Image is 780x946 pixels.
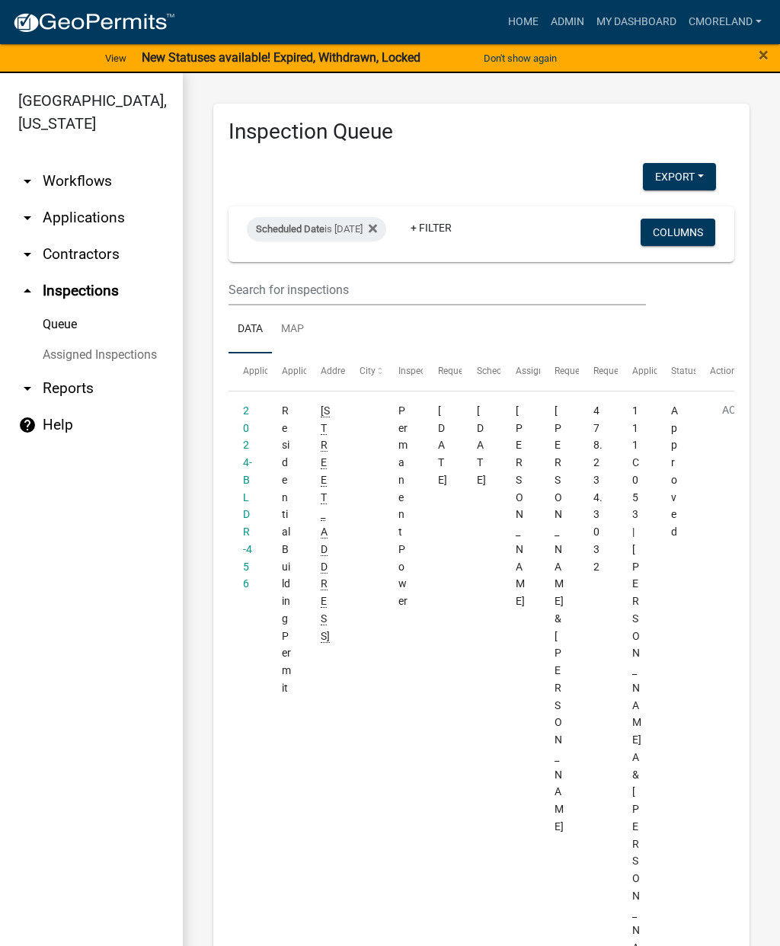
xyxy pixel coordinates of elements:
a: + Filter [398,214,464,241]
span: Requestor Phone [593,366,663,376]
a: Home [502,8,545,37]
datatable-header-cell: Status [657,353,695,390]
h3: Inspection Queue [229,119,734,145]
span: Actions [710,366,741,376]
i: arrow_drop_down [18,209,37,227]
strong: New Statuses available! Expired, Withdrawn, Locked [142,50,420,65]
datatable-header-cell: Application [229,353,267,390]
a: Data [229,305,272,354]
span: Residential Building Permit [282,404,291,694]
span: Application Type [282,366,351,376]
a: My Dashboard [590,8,682,37]
button: Action [710,402,772,440]
datatable-header-cell: Application Description [618,353,657,390]
span: Permanent Power [398,404,408,607]
div: is [DATE] [247,217,386,241]
a: Map [272,305,313,354]
span: Requested Date [438,366,502,376]
datatable-header-cell: Requested Date [423,353,462,390]
datatable-header-cell: Application Type [267,353,306,390]
i: arrow_drop_down [18,172,37,190]
span: Scheduled Time [477,366,542,376]
i: arrow_drop_up [18,282,37,300]
span: Application [243,366,290,376]
input: Search for inspections [229,274,646,305]
span: Approved [671,404,678,538]
a: cmoreland [682,8,768,37]
button: Export [643,163,716,190]
datatable-header-cell: City [345,353,384,390]
datatable-header-cell: Inspection Type [384,353,423,390]
span: Scheduled Date [256,223,324,235]
span: Application Description [632,366,728,376]
datatable-header-cell: Actions [695,353,734,390]
a: View [99,46,133,71]
span: Assigned Inspector [516,366,594,376]
div: [DATE] [477,402,487,489]
span: Donald & Sheri Turner [555,404,564,833]
datatable-header-cell: Assigned Inspector [500,353,539,390]
button: Close [759,46,769,64]
i: arrow_drop_down [18,379,37,398]
span: City [360,366,376,376]
a: Admin [545,8,590,37]
span: 06/26/2025 [438,404,447,486]
span: Michele Rivera [516,404,525,607]
span: 478.234.3032 [593,404,603,573]
span: Inspection Type [398,366,463,376]
datatable-header-cell: Requestor Phone [579,353,618,390]
span: 100 TWISTING HILL LN [321,404,330,643]
i: arrow_drop_down [18,245,37,264]
datatable-header-cell: Scheduled Time [462,353,500,390]
span: Address [321,366,354,376]
datatable-header-cell: Requestor Name [540,353,579,390]
button: Don't show again [478,46,563,71]
datatable-header-cell: Address [306,353,345,390]
span: Status [671,366,698,376]
button: Columns [641,219,715,246]
span: × [759,44,769,66]
i: help [18,416,37,434]
a: 2024-BLDR-456 [243,404,252,590]
span: Requestor Name [555,366,623,376]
